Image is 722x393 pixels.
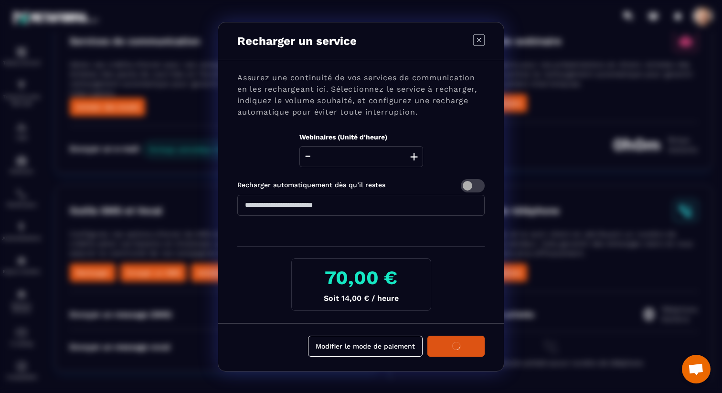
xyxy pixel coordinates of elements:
p: Soit 14,00 € / heure [299,294,423,303]
h3: 70,00 € [299,266,423,289]
div: Ouvrir le chat [682,355,711,383]
label: Webinaires (Unité d'heure) [299,133,387,141]
label: Recharger automatiquement dès qu’il restes [237,181,385,189]
p: Assurez une continuité de vos services de communication en les rechargeant ici. Sélectionnez le s... [237,72,485,118]
button: - [302,146,314,167]
p: Recharger un service [237,34,357,48]
button: Modifier le mode de paiement [308,336,423,357]
button: + [407,146,421,167]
